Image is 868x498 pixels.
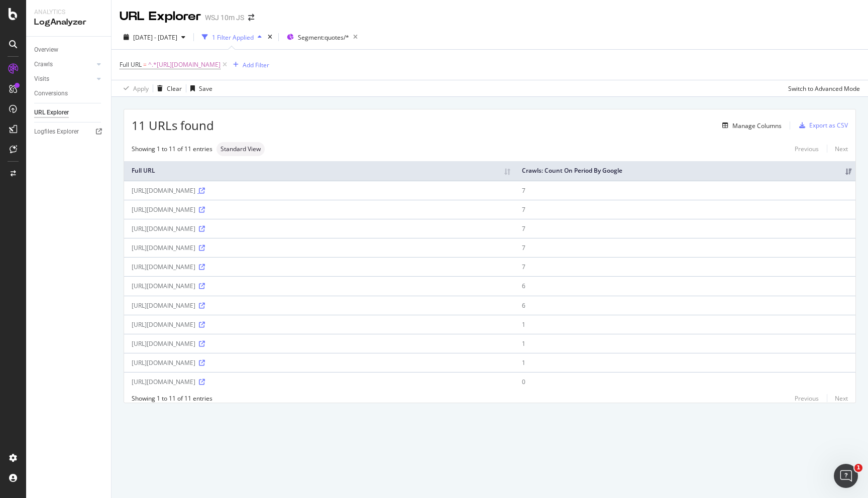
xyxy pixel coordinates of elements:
[34,88,104,99] a: Conversions
[132,224,507,233] div: [URL][DOMAIN_NAME]
[133,84,149,93] div: Apply
[132,282,507,290] div: [URL][DOMAIN_NAME]
[132,145,212,153] div: Showing 1 to 11 of 11 entries
[229,59,269,71] button: Add Filter
[132,117,214,134] span: 11 URLs found
[34,127,79,137] div: Logfiles Explorer
[34,107,104,118] a: URL Explorer
[34,17,103,28] div: LogAnalyzer
[854,464,862,472] span: 1
[132,320,507,329] div: [URL][DOMAIN_NAME]
[34,107,69,118] div: URL Explorer
[167,84,182,93] div: Clear
[133,33,177,42] span: [DATE] - [DATE]
[514,296,855,315] td: 6
[34,74,94,84] a: Visits
[120,29,189,45] button: [DATE] - [DATE]
[132,186,507,195] div: [URL][DOMAIN_NAME]
[120,80,149,96] button: Apply
[283,29,362,45] button: Segment:quotes/*
[732,121,782,130] div: Manage Columns
[186,80,212,96] button: Save
[132,394,212,403] div: Showing 1 to 11 of 11 entries
[248,14,254,21] div: arrow-right-arrow-left
[266,32,274,42] div: times
[120,8,201,25] div: URL Explorer
[34,127,104,137] a: Logfiles Explorer
[132,339,507,348] div: [URL][DOMAIN_NAME]
[34,59,53,70] div: Crawls
[795,117,848,134] button: Export as CSV
[718,119,782,132] button: Manage Columns
[514,334,855,353] td: 1
[148,58,221,72] span: ^.*[URL][DOMAIN_NAME]
[514,181,855,200] td: 7
[34,45,104,55] a: Overview
[34,45,58,55] div: Overview
[212,33,254,42] div: 1 Filter Applied
[514,219,855,238] td: 7
[199,84,212,93] div: Save
[514,276,855,295] td: 6
[153,80,182,96] button: Clear
[514,372,855,391] td: 0
[834,464,858,488] iframe: Intercom live chat
[514,257,855,276] td: 7
[221,146,261,152] span: Standard View
[514,315,855,334] td: 1
[809,121,848,130] div: Export as CSV
[216,142,265,156] div: neutral label
[243,61,269,69] div: Add Filter
[124,161,514,181] th: Full URL: activate to sort column ascending
[132,358,507,367] div: [URL][DOMAIN_NAME]
[34,59,94,70] a: Crawls
[784,80,860,96] button: Switch to Advanced Mode
[198,29,266,45] button: 1 Filter Applied
[298,33,349,42] span: Segment: quotes/*
[514,161,855,181] th: Crawls: Count On Period By Google: activate to sort column ascending
[132,263,507,271] div: [URL][DOMAIN_NAME]
[143,60,147,69] span: =
[514,353,855,372] td: 1
[34,74,49,84] div: Visits
[132,301,507,310] div: [URL][DOMAIN_NAME]
[34,8,103,17] div: Analytics
[788,84,860,93] div: Switch to Advanced Mode
[132,243,507,252] div: [URL][DOMAIN_NAME]
[205,13,244,23] div: WSJ 10m JS
[514,200,855,219] td: 7
[132,205,507,214] div: [URL][DOMAIN_NAME]
[514,238,855,257] td: 7
[34,88,68,99] div: Conversions
[120,60,142,69] span: Full URL
[132,378,507,386] div: [URL][DOMAIN_NAME]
